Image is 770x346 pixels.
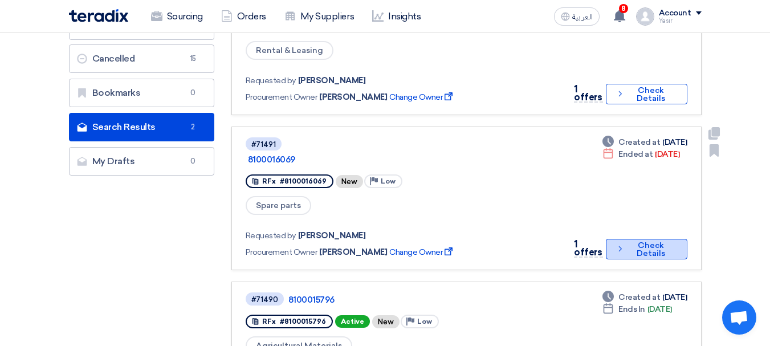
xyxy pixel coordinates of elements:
[319,246,387,258] span: [PERSON_NAME]
[636,7,654,26] img: profile_test.png
[381,177,396,185] span: Low
[298,230,366,242] span: [PERSON_NAME]
[69,9,128,22] img: Teradix logo
[246,75,296,87] span: Requested by
[186,121,200,133] span: 2
[602,136,687,148] div: [DATE]
[602,291,687,303] div: [DATE]
[389,246,455,258] span: Change Owner
[186,53,200,64] span: 15
[275,4,363,29] a: My Suppliers
[298,75,366,87] span: [PERSON_NAME]
[69,79,214,107] a: Bookmarks0
[618,303,645,315] span: Ends In
[389,91,455,103] span: Change Owner
[659,18,702,24] div: Yasir
[618,148,653,160] span: Ended at
[606,239,687,259] button: Check Details
[251,296,278,303] div: #71490
[618,291,660,303] span: Created at
[336,175,363,188] div: New
[606,84,687,104] button: Check Details
[417,317,432,325] span: Low
[288,295,573,305] a: 8100015796
[602,303,672,315] div: [DATE]
[246,246,317,258] span: Procurement Owner
[372,315,400,328] div: New
[246,230,296,242] span: Requested by
[618,136,660,148] span: Created at
[363,4,430,29] a: Insights
[186,156,200,167] span: 0
[554,7,600,26] button: العربية
[251,141,276,148] div: #71491
[574,84,602,103] span: 1 offers
[262,177,276,185] span: RFx
[574,239,602,258] span: 1 offers
[722,300,756,335] div: Open chat
[572,13,593,21] span: العربية
[335,315,370,328] span: Active
[69,44,214,73] a: Cancelled15
[212,4,275,29] a: Orders
[69,147,214,176] a: My Drafts0
[262,317,276,325] span: RFx
[142,4,212,29] a: Sourcing
[186,87,200,99] span: 0
[246,91,317,103] span: Procurement Owner
[69,113,214,141] a: Search Results2
[246,41,333,60] span: Rental & Leasing
[280,177,327,185] span: #8100016069
[659,9,691,18] div: Account
[248,154,533,165] a: 8100016069
[246,196,311,215] span: Spare parts
[280,317,326,325] span: #8100015796
[319,91,387,103] span: [PERSON_NAME]
[602,148,679,160] div: [DATE]
[619,4,628,13] span: 8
